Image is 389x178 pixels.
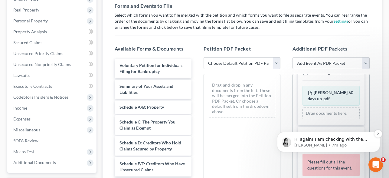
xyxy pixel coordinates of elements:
span: Petition PDF Packet [204,46,251,51]
div: Drag-and-drop in any documents from the left. These will be merged into the Petition PDF Packet. ... [209,79,275,117]
span: Unsecured Nonpriority Claims [13,62,71,67]
span: Income [13,105,27,110]
span: Real Property [13,7,39,12]
span: Codebtors Insiders & Notices [13,94,68,100]
span: 5 [381,157,386,162]
span: Schedule C: The Property You Claim as Exempt [119,119,175,130]
a: settings [334,18,348,24]
span: Schedule D: Creditors Who Hold Claims Secured by Property [119,140,181,151]
span: Means Test [13,149,34,154]
span: Secured Claims [13,40,42,45]
p: Message from Lindsey, sent 7m ago [26,49,104,54]
span: Personal Property [13,18,48,23]
h5: Available Forms & Documents [115,45,191,52]
a: Unsecured Nonpriority Claims [8,59,96,70]
span: Expenses [13,116,31,121]
span: Miscellaneous [13,127,40,132]
span: Executory Contracts [13,84,52,89]
div: message notification from Lindsey, 7m ago. Hi again! I am checking with the team about your filin... [9,38,112,58]
span: Please fill out all the questions for this event. [307,159,352,170]
p: Hi again! I am checking with the team about your filing errors and I will report back soon. [26,43,104,49]
iframe: Intercom live chat [368,157,383,172]
h5: Forms and Events to File [115,2,370,10]
span: Non-filing Party [311,70,341,75]
a: Property Analysis [8,26,96,37]
h5: Additional PDF Packets [293,45,369,52]
iframe: Intercom notifications message [268,94,389,162]
p: Select which forms you want to file merged with the petition and which forms you want to file as ... [115,12,370,30]
img: Profile image for Lindsey [14,44,23,53]
button: Dismiss notification [106,36,114,44]
span: Schedule E/F: Creditors Who Have Unsecured Claims [119,161,185,172]
span: Lawsuits [13,73,30,78]
span: Summary of Your Assets and Liabilities [119,84,173,95]
span: Schedule A/B: Property [119,104,164,110]
span: Additional Documents [13,160,56,165]
span: Voluntary Petition for Individuals Filing for Bankruptcy [119,63,182,74]
span: Unsecured Priority Claims [13,51,63,56]
a: Unsecured Priority Claims [8,48,96,59]
a: Lawsuits [8,70,96,81]
span: [PERSON_NAME] 60 days up-pdf [308,90,353,101]
span: Property Analysis [13,29,47,34]
span: SOFA Review [13,138,38,143]
a: Secured Claims [8,37,96,48]
a: Executory Contracts [8,81,96,92]
a: SOFA Review [8,135,96,146]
